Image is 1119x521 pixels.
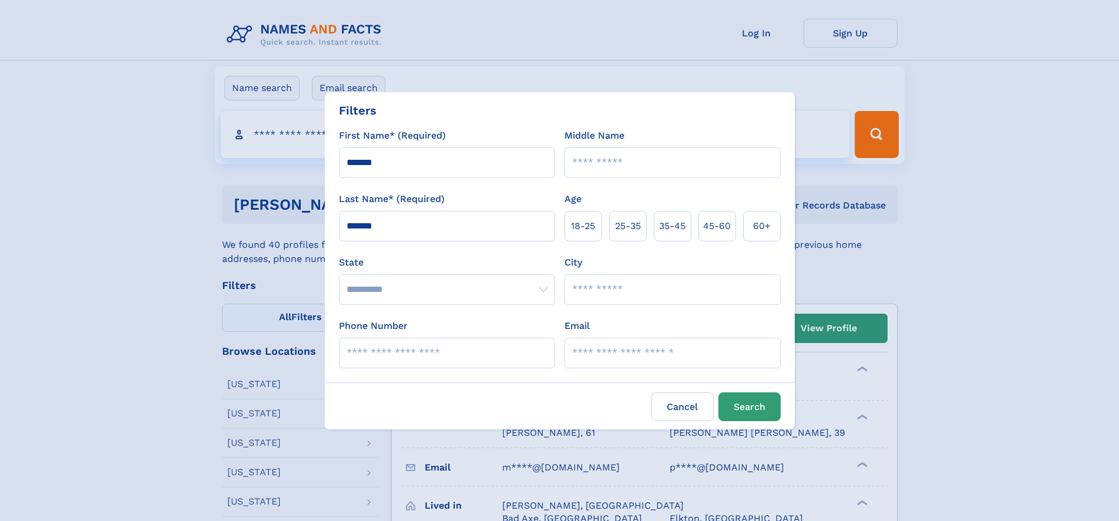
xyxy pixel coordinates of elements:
label: Last Name* (Required) [339,192,445,206]
button: Search [718,392,781,421]
div: Filters [339,102,377,119]
span: 45‑60 [703,219,731,233]
span: 25‑35 [615,219,641,233]
label: Cancel [651,392,714,421]
label: Age [564,192,582,206]
span: 60+ [753,219,771,233]
label: City [564,256,582,270]
span: 18‑25 [571,219,595,233]
label: Email [564,319,590,333]
label: Middle Name [564,129,624,143]
label: State [339,256,555,270]
span: 35‑45 [659,219,685,233]
label: Phone Number [339,319,408,333]
label: First Name* (Required) [339,129,446,143]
